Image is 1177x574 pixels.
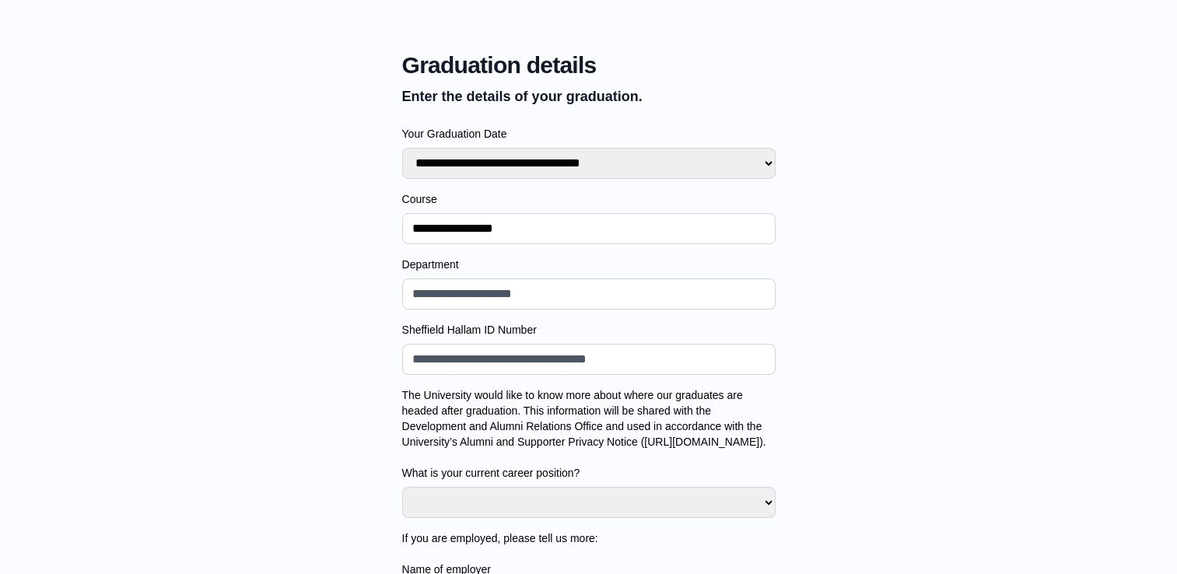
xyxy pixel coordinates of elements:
[402,322,776,338] label: Sheffield Hallam ID Number
[402,86,776,107] p: Enter the details of your graduation.
[402,257,776,272] label: Department
[402,126,776,142] label: Your Graduation Date
[402,51,776,79] span: Graduation details
[402,387,776,481] label: The University would like to know more about where our graduates are headed after graduation. Thi...
[402,191,776,207] label: Course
